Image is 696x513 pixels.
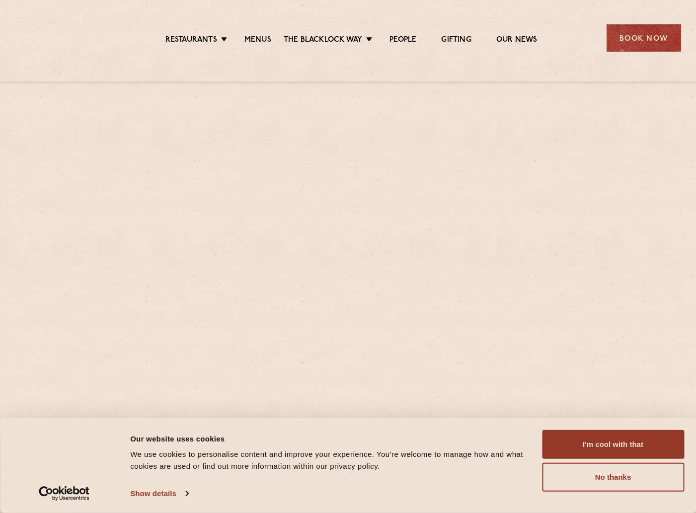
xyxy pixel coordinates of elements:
[130,433,531,444] div: Our website uses cookies
[130,486,188,501] a: Show details
[496,35,538,46] a: Our News
[441,35,471,46] a: Gifting
[389,35,416,46] a: People
[244,35,271,46] a: Menus
[542,463,684,492] button: No thanks
[165,35,217,46] a: Restaurants
[542,430,684,459] button: I'm cool with that
[607,24,681,52] div: Book Now
[284,35,362,46] a: The Blacklock Way
[130,448,531,472] div: We use cookies to personalise content and improve your experience. You're welcome to manage how a...
[21,486,108,501] a: Usercentrics Cookiebot - opens in a new window
[15,9,101,67] img: svg%3E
